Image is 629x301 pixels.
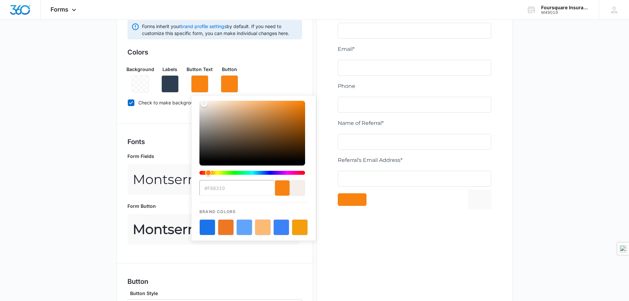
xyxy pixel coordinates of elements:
h3: Fonts [127,137,302,147]
iframe: reCAPTCHA [130,181,215,201]
p: Form Fields [127,153,299,160]
div: color-picker-container [199,101,308,235]
div: Color [199,101,305,162]
div: account name [541,5,589,10]
h3: Button [127,277,302,286]
span: Submit [4,188,24,194]
p: Form Button [127,203,299,209]
div: previous color [275,180,290,196]
p: Button Text [187,66,213,73]
label: Check to make background transparent [127,99,302,106]
div: current color selection [290,180,305,196]
p: Montserrat - Bold [133,219,241,239]
p: Brand Colors [199,203,308,215]
p: Button [222,66,237,73]
input: color-picker-input [199,180,275,196]
p: Labels [162,66,177,73]
div: Hue [199,171,305,175]
div: account id [541,10,589,15]
span: Forms inherit your by default. If you need to customize this specific form, you can make individu... [142,23,298,37]
a: brand profile settings [180,23,227,29]
label: Button Style [130,290,305,297]
div: color-picker [199,101,305,180]
span: Forms [51,6,68,13]
h3: Colors [127,47,302,57]
p: Background [126,66,154,73]
p: Montserrat - Regular [133,169,262,189]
